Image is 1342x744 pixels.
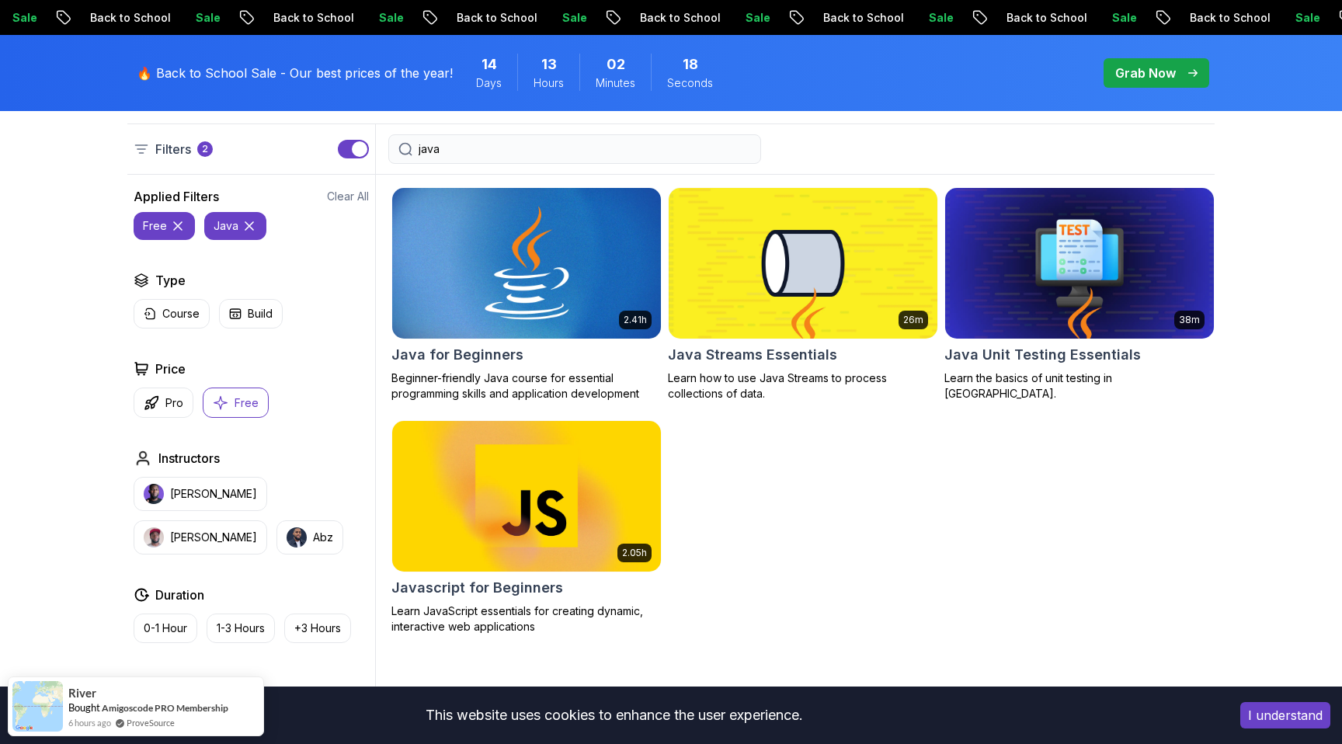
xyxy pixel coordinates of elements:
span: 6 hours ago [68,716,111,729]
h2: Type [155,271,186,290]
h2: Java for Beginners [391,344,523,366]
p: [PERSON_NAME] [170,486,257,502]
p: 1-3 Hours [217,621,265,636]
a: Java Streams Essentials card26mJava Streams EssentialsLearn how to use Java Streams to process co... [668,187,938,402]
p: Back to School [1166,10,1272,26]
p: Abz [313,530,333,545]
button: instructor imgAbz [276,520,343,555]
p: 🔥 Back to School Sale - Our best prices of the year! [137,64,453,82]
img: instructor img [144,527,164,548]
p: Sale [172,10,222,26]
span: 2 Minutes [607,54,625,75]
p: Sale [356,10,405,26]
img: Java Streams Essentials card [669,188,937,339]
p: Back to School [800,10,906,26]
p: Back to School [983,10,1089,26]
p: Learn how to use Java Streams to process collections of data. [668,370,938,402]
button: Accept cookies [1240,702,1330,728]
p: java [214,218,238,234]
p: Learn the basics of unit testing in [GEOGRAPHIC_DATA]. [944,370,1215,402]
button: Build [219,299,283,329]
p: [PERSON_NAME] [170,530,257,545]
img: instructor img [287,527,307,548]
a: Java for Beginners card2.41hJava for BeginnersBeginner-friendly Java course for essential program... [391,187,662,402]
p: 2 [202,143,208,155]
p: Back to School [433,10,539,26]
p: Free [235,395,259,411]
h2: Instructors [158,449,220,468]
h2: Java Unit Testing Essentials [944,344,1141,366]
p: 2.05h [622,547,647,559]
p: Filters [155,140,191,158]
p: free [143,218,167,234]
p: Grab Now [1115,64,1176,82]
button: 1-3 Hours [207,614,275,643]
p: Sale [539,10,589,26]
h2: Duration [155,586,204,604]
img: provesource social proof notification image [12,681,63,732]
p: 2.41h [624,314,647,326]
span: 13 Hours [541,54,557,75]
span: Minutes [596,75,635,91]
span: Bought [68,701,100,714]
input: Search Java, React, Spring boot ... [419,141,751,157]
p: 0-1 Hour [144,621,187,636]
a: Amigoscode PRO Membership [102,702,228,714]
a: Java Unit Testing Essentials card38mJava Unit Testing EssentialsLearn the basics of unit testing ... [944,187,1215,402]
p: 38m [1179,314,1200,326]
span: 18 Seconds [683,54,698,75]
p: 26m [903,314,923,326]
p: Back to School [250,10,356,26]
button: instructor img[PERSON_NAME] [134,520,267,555]
h2: Applied Filters [134,187,219,206]
a: Javascript for Beginners card2.05hJavascript for BeginnersLearn JavaScript essentials for creatin... [391,420,662,634]
button: +3 Hours [284,614,351,643]
p: Sale [906,10,955,26]
p: Sale [722,10,772,26]
h2: Java Streams Essentials [668,344,837,366]
button: Course [134,299,210,329]
button: java [204,212,266,240]
p: Learn JavaScript essentials for creating dynamic, interactive web applications [391,603,662,634]
span: River [68,687,96,700]
p: Back to School [617,10,722,26]
p: Pro [165,395,183,411]
button: 0-1 Hour [134,614,197,643]
div: This website uses cookies to enhance the user experience. [12,698,1217,732]
img: instructor img [144,484,164,504]
h2: Javascript for Beginners [391,577,563,599]
span: 14 Days [482,54,497,75]
button: Free [203,388,269,418]
p: Back to School [67,10,172,26]
span: Hours [534,75,564,91]
p: Build [248,306,273,322]
p: Sale [1272,10,1322,26]
p: +3 Hours [294,621,341,636]
h2: Price [155,360,186,378]
span: Seconds [667,75,713,91]
a: ProveSource [127,716,175,729]
button: Pro [134,388,193,418]
button: free [134,212,195,240]
button: Clear All [327,189,369,204]
img: Java for Beginners card [385,184,667,342]
img: Java Unit Testing Essentials card [945,188,1214,339]
span: Days [476,75,502,91]
p: Course [162,306,200,322]
p: Beginner-friendly Java course for essential programming skills and application development [391,370,662,402]
p: Sale [1089,10,1139,26]
img: Javascript for Beginners card [392,421,661,572]
button: instructor img[PERSON_NAME] [134,477,267,511]
h2: Track [155,674,189,693]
